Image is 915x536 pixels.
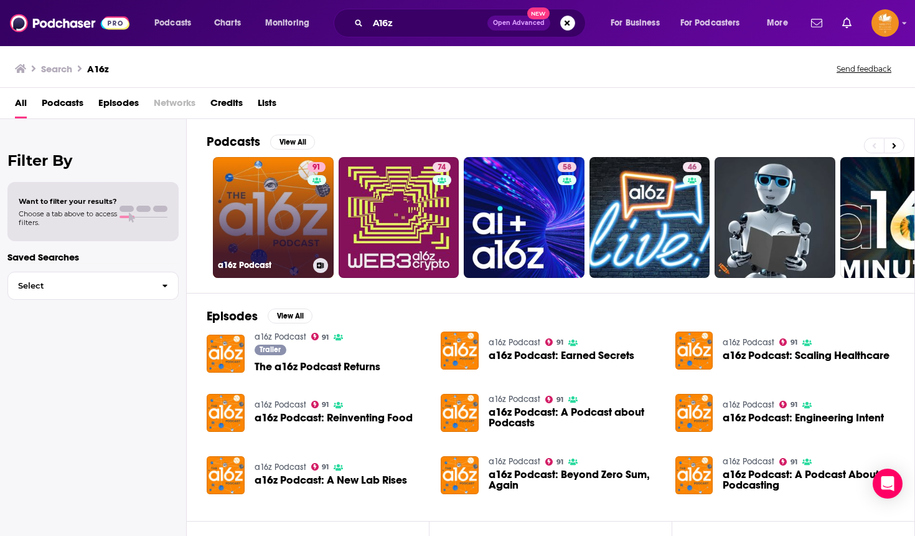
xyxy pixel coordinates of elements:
a: a16z Podcast: Scaling Healthcare [675,332,713,370]
h3: Search [41,63,72,75]
div: Search podcasts, credits, & more... [345,9,598,37]
span: For Podcasters [680,14,740,32]
a: 91 [779,401,797,408]
button: View All [270,135,315,150]
span: Want to filter your results? [19,197,117,206]
a: PodcastsView All [207,134,315,150]
a: Episodes [98,93,139,118]
div: Open Intercom Messenger [873,469,903,499]
span: Logged in as ShreveWilliams [871,9,899,37]
h2: Episodes [207,309,258,324]
a: a16z Podcast [489,456,540,467]
h3: a16z Podcast [218,260,308,270]
a: Show notifications dropdown [806,12,827,34]
span: 91 [556,397,563,403]
a: All [15,93,27,118]
a: 58 [464,157,584,278]
a: a16z Podcast: Engineering Intent [723,413,884,423]
span: 91 [791,459,797,465]
img: The a16z Podcast Returns [207,335,245,373]
button: open menu [602,13,675,33]
span: Credits [210,93,243,118]
a: 74 [339,157,459,278]
a: a16z Podcast [489,337,540,348]
span: 91 [556,340,563,345]
img: a16z Podcast: Reinventing Food [207,394,245,432]
a: a16z Podcast [255,462,306,472]
a: a16z Podcast: Earned Secrets [441,332,479,370]
span: 58 [563,161,571,174]
span: Trailer [260,346,281,353]
a: 91 [311,333,329,340]
a: 91 [545,396,563,403]
span: 91 [312,161,321,174]
a: 46 [683,162,701,172]
span: a16z Podcast: Reinventing Food [255,413,413,423]
a: EpisodesView All [207,309,312,324]
span: 91 [791,340,797,345]
span: 91 [322,402,329,408]
a: a16z Podcast [723,456,774,467]
span: Choose a tab above to access filters. [19,209,117,227]
span: Open Advanced [493,20,545,26]
a: a16z Podcast: Earned Secrets [489,350,634,361]
a: The a16z Podcast Returns [255,361,380,372]
span: a16z Podcast: A Podcast about Podcasts [489,407,660,428]
h2: Filter By [7,151,179,170]
img: a16z Podcast: Engineering Intent [675,394,713,432]
span: Networks [154,93,195,118]
a: 91 [307,162,326,172]
a: Show notifications dropdown [837,12,856,34]
span: Monitoring [265,14,309,32]
a: 91a16z Podcast [213,157,334,278]
a: a16z Podcast [723,400,774,410]
h2: Podcasts [207,134,260,150]
a: a16z Podcast: Scaling Healthcare [723,350,889,361]
a: Podcasts [42,93,83,118]
span: Charts [214,14,241,32]
a: a16z Podcast: A Podcast About Podcasting [723,469,894,491]
button: Open AdvancedNew [487,16,550,31]
button: View All [268,309,312,323]
img: Podchaser - Follow, Share and Rate Podcasts [10,11,129,35]
a: a16z Podcast: A New Lab Rises [255,475,407,486]
button: Select [7,272,179,300]
button: open menu [146,13,207,33]
img: a16z Podcast: Beyond Zero Sum, Again [441,456,479,494]
span: 91 [791,402,797,408]
a: 91 [545,338,563,346]
a: 46 [589,157,710,278]
img: a16z Podcast: A Podcast About Podcasting [675,456,713,494]
a: 91 [545,458,563,466]
img: a16z Podcast: A New Lab Rises [207,456,245,494]
h3: A16z [87,63,109,75]
a: 91 [779,338,797,346]
span: 91 [556,459,563,465]
button: open menu [672,13,758,33]
a: a16z Podcast [489,394,540,404]
a: 91 [779,458,797,466]
span: a16z Podcast: Beyond Zero Sum, Again [489,469,660,491]
img: User Profile [871,9,899,37]
button: Send feedback [833,64,895,74]
button: open menu [758,13,804,33]
a: a16z Podcast: A Podcast about Podcasts [441,394,479,432]
span: For Business [611,14,660,32]
span: More [767,14,788,32]
input: Search podcasts, credits, & more... [368,13,487,33]
button: open menu [256,13,326,33]
span: 46 [688,161,697,174]
p: Saved Searches [7,251,179,263]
